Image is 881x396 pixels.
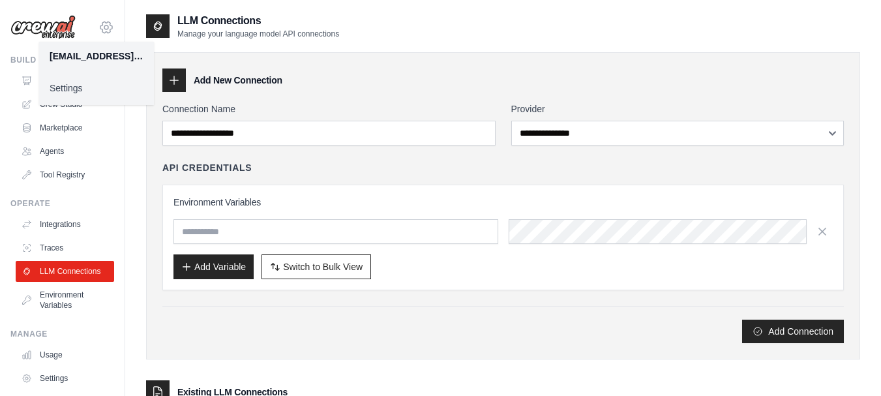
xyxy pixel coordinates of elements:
button: Switch to Bulk View [261,254,371,279]
label: Provider [511,102,844,115]
a: Traces [16,237,114,258]
a: Integrations [16,214,114,235]
span: Switch to Bulk View [283,260,363,273]
h3: Environment Variables [173,196,833,209]
a: Crew Studio [16,94,114,115]
a: Automations [16,70,114,91]
h3: Add New Connection [194,74,282,87]
a: Usage [16,344,114,365]
div: Operate [10,198,114,209]
button: Add Variable [173,254,254,279]
div: Manage [10,329,114,339]
a: Environment Variables [16,284,114,316]
button: Add Connection [742,320,844,343]
a: Settings [16,368,114,389]
p: Manage your language model API connections [177,29,339,39]
a: LLM Connections [16,261,114,282]
a: Marketplace [16,117,114,138]
h4: API Credentials [162,161,252,174]
img: Logo [10,15,76,40]
a: Agents [16,141,114,162]
a: Settings [39,76,154,100]
h2: LLM Connections [177,13,339,29]
div: Build [10,55,114,65]
label: Connection Name [162,102,496,115]
div: [EMAIL_ADDRESS][DOMAIN_NAME] [50,50,143,63]
a: Tool Registry [16,164,114,185]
